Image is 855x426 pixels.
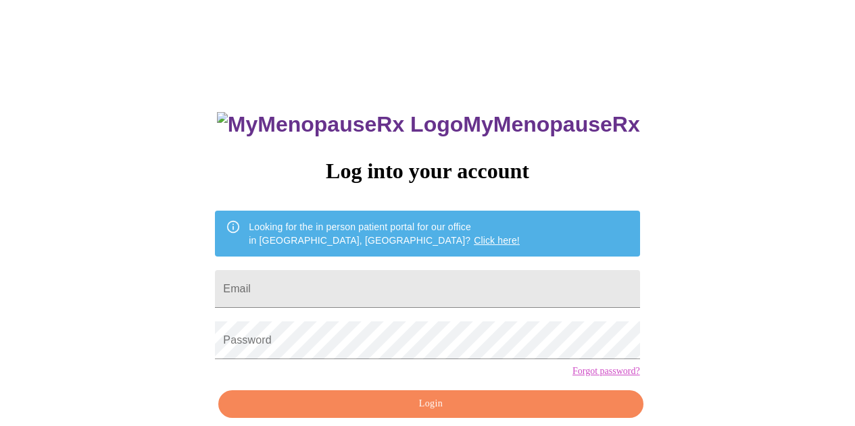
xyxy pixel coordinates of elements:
button: Login [218,390,643,418]
span: Login [234,396,627,412]
img: MyMenopauseRx Logo [217,112,463,137]
h3: MyMenopauseRx [217,112,640,137]
a: Click here! [474,235,520,246]
h3: Log into your account [215,159,639,184]
div: Looking for the in person patient portal for our office in [GEOGRAPHIC_DATA], [GEOGRAPHIC_DATA]? [249,215,520,252]
a: Forgot password? [572,366,640,377]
